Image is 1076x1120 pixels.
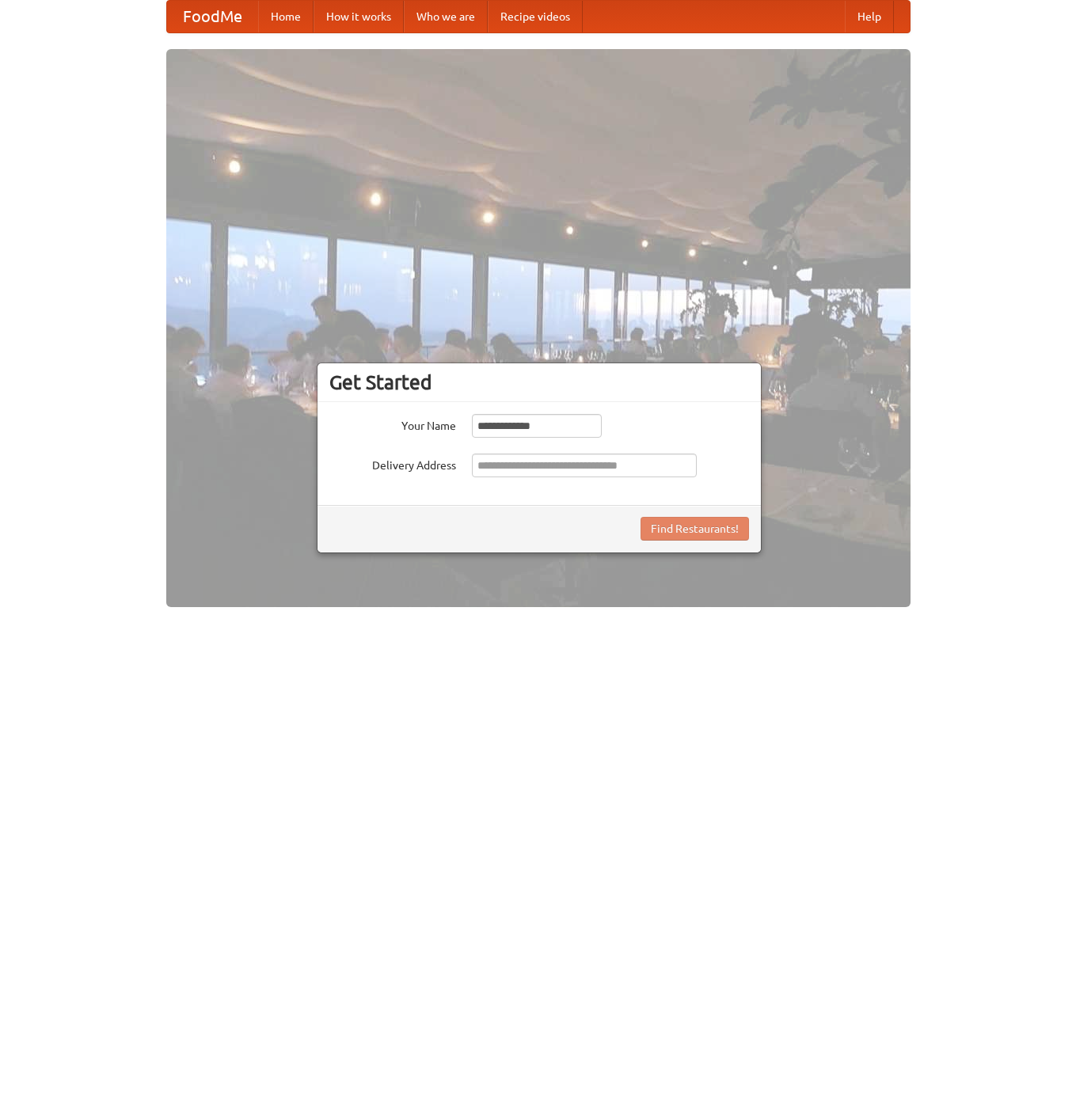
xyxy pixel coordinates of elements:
[329,454,456,473] label: Delivery Address
[488,1,583,32] a: Recipe videos
[167,1,258,32] a: FoodMe
[641,517,749,541] button: Find Restaurants!
[845,1,894,32] a: Help
[258,1,314,32] a: Home
[329,370,749,394] h3: Get Started
[329,414,456,434] label: Your Name
[314,1,404,32] a: How it works
[404,1,488,32] a: Who we are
